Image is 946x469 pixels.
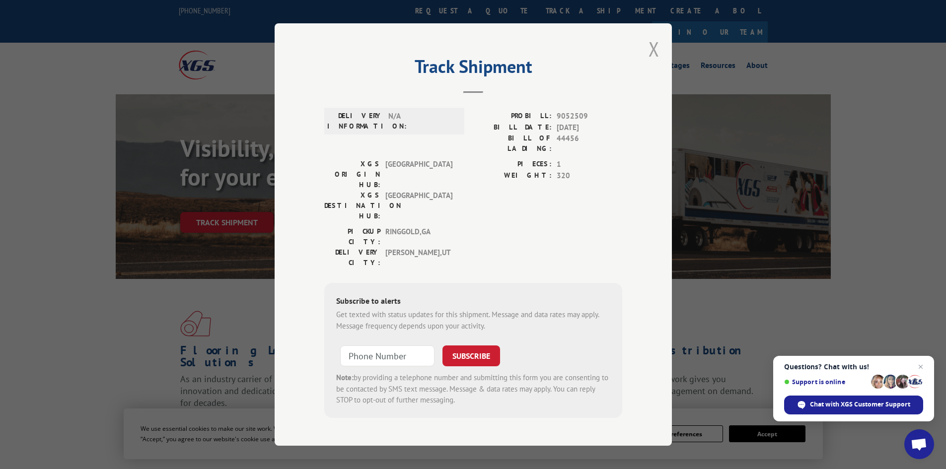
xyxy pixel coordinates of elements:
[324,159,380,190] label: XGS ORIGIN HUB:
[385,226,452,247] span: RINGGOLD , GA
[473,170,552,182] label: WEIGHT:
[473,159,552,170] label: PIECES:
[385,159,452,190] span: [GEOGRAPHIC_DATA]
[336,372,610,406] div: by providing a telephone number and submitting this form you are consenting to be contacted by SM...
[340,345,435,366] input: Phone Number
[810,400,910,409] span: Chat with XGS Customer Support
[473,122,552,134] label: BILL DATE:
[347,445,622,467] span: DELIVERED
[385,190,452,221] span: [GEOGRAPHIC_DATA]
[388,111,455,132] span: N/A
[557,111,622,122] span: 9052509
[915,361,927,373] span: Close chat
[784,363,923,371] span: Questions? Chat with us!
[557,133,622,154] span: 44456
[336,295,610,309] div: Subscribe to alerts
[324,247,380,268] label: DELIVERY CITY:
[324,226,380,247] label: PICKUP CITY:
[904,429,934,459] div: Open chat
[324,60,622,78] h2: Track Shipment
[649,36,659,62] button: Close modal
[324,190,380,221] label: XGS DESTINATION HUB:
[473,111,552,122] label: PROBILL:
[336,373,354,382] strong: Note:
[385,247,452,268] span: [PERSON_NAME] , UT
[557,170,622,182] span: 320
[336,309,610,332] div: Get texted with status updates for this shipment. Message and data rates may apply. Message frequ...
[557,122,622,134] span: [DATE]
[784,396,923,414] div: Chat with XGS Customer Support
[784,378,868,386] span: Support is online
[442,345,500,366] button: SUBSCRIBE
[473,133,552,154] label: BILL OF LADING:
[557,159,622,170] span: 1
[327,111,383,132] label: DELIVERY INFORMATION:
